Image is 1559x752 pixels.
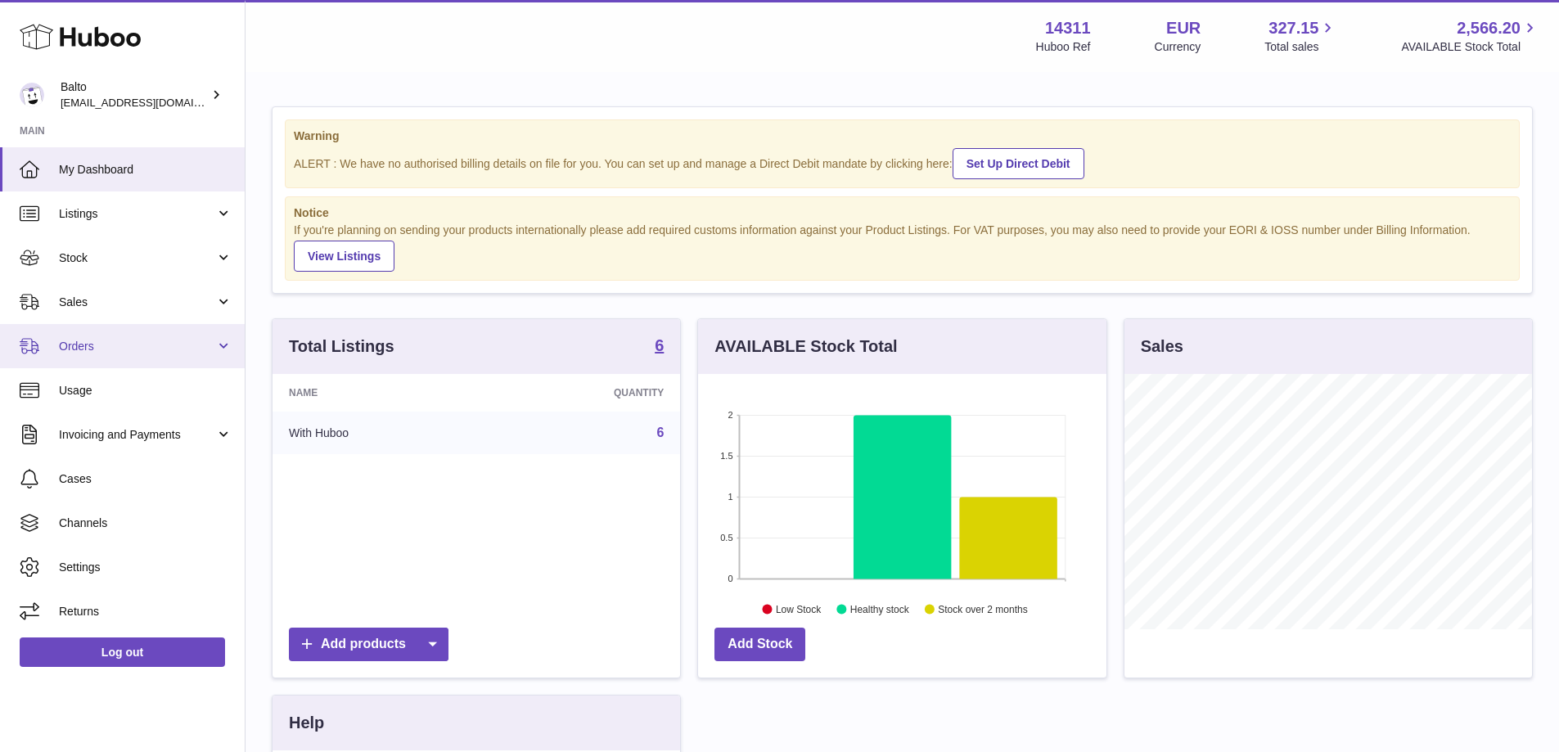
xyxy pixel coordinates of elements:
[294,146,1511,179] div: ALERT : We have no authorised billing details on file for you. You can set up and manage a Direct...
[20,83,44,107] img: ops@balto.fr
[1401,17,1539,55] a: 2,566.20 AVAILABLE Stock Total
[655,337,664,357] a: 6
[273,412,488,454] td: With Huboo
[1457,17,1521,39] span: 2,566.20
[1166,17,1201,39] strong: EUR
[61,79,208,110] div: Balto
[59,427,215,443] span: Invoicing and Payments
[1268,17,1318,39] span: 327.15
[656,426,664,439] a: 6
[776,604,822,615] text: Low Stock
[953,148,1084,179] a: Set Up Direct Debit
[1045,17,1091,39] strong: 14311
[714,628,805,661] a: Add Stock
[721,451,733,461] text: 1.5
[59,471,232,487] span: Cases
[20,637,225,667] a: Log out
[289,712,324,734] h3: Help
[294,128,1511,144] strong: Warning
[850,604,910,615] text: Healthy stock
[1141,335,1183,358] h3: Sales
[59,604,232,619] span: Returns
[59,339,215,354] span: Orders
[1264,17,1337,55] a: 327.15 Total sales
[289,628,448,661] a: Add products
[1155,39,1201,55] div: Currency
[59,516,232,531] span: Channels
[728,492,733,502] text: 1
[488,374,680,412] th: Quantity
[289,335,394,358] h3: Total Listings
[655,337,664,353] strong: 6
[273,374,488,412] th: Name
[1036,39,1091,55] div: Huboo Ref
[1264,39,1337,55] span: Total sales
[728,574,733,583] text: 0
[59,206,215,222] span: Listings
[61,96,241,109] span: [EMAIL_ADDRESS][DOMAIN_NAME]
[721,533,733,543] text: 0.5
[728,410,733,420] text: 2
[1401,39,1539,55] span: AVAILABLE Stock Total
[714,335,897,358] h3: AVAILABLE Stock Total
[939,604,1028,615] text: Stock over 2 months
[59,162,232,178] span: My Dashboard
[294,205,1511,221] strong: Notice
[59,560,232,575] span: Settings
[59,295,215,310] span: Sales
[59,383,232,399] span: Usage
[294,241,394,272] a: View Listings
[294,223,1511,272] div: If you're planning on sending your products internationally please add required customs informati...
[59,250,215,266] span: Stock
